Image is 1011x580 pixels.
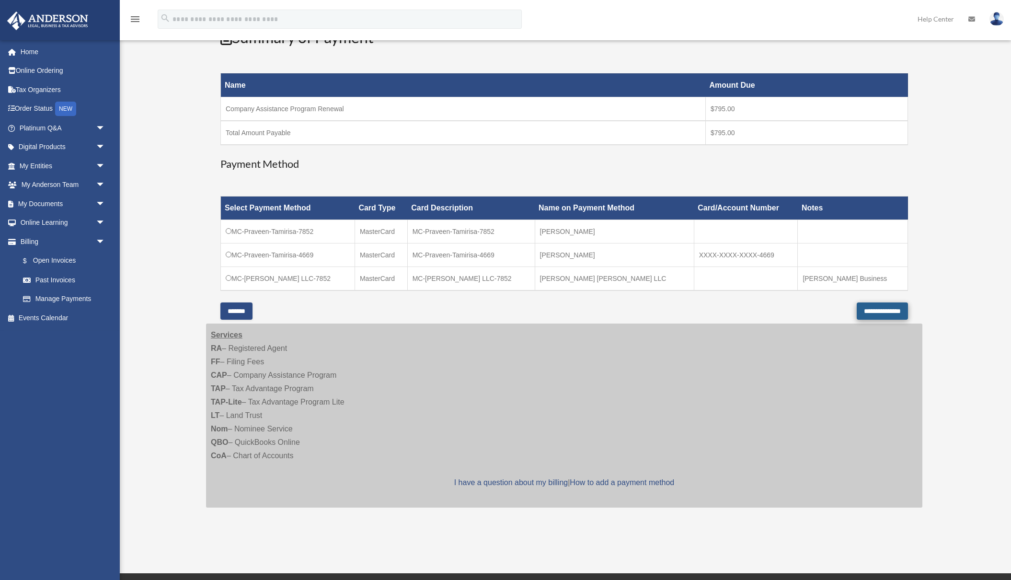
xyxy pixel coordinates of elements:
[535,244,694,267] td: [PERSON_NAME]
[221,244,355,267] td: MC-Praveen-Tamirisa-4669
[211,398,242,406] strong: TAP-Lite
[55,102,76,116] div: NEW
[7,232,115,251] a: Billingarrow_drop_down
[7,80,120,99] a: Tax Organizers
[706,121,908,145] td: $795.00
[211,476,918,489] p: |
[798,197,908,220] th: Notes
[221,267,355,291] td: MC-[PERSON_NAME] LLC-7852
[454,478,568,487] a: I have a question about my billing
[694,244,798,267] td: XXXX-XXXX-XXXX-4669
[13,270,115,290] a: Past Invoices
[355,244,407,267] td: MasterCard
[211,384,226,393] strong: TAP
[706,97,908,121] td: $795.00
[706,73,908,97] th: Amount Due
[96,138,115,157] span: arrow_drop_down
[989,12,1004,26] img: User Pic
[7,138,120,157] a: Digital Productsarrow_drop_down
[7,308,120,327] a: Events Calendar
[7,194,120,213] a: My Documentsarrow_drop_down
[211,331,242,339] strong: Services
[129,17,141,25] a: menu
[535,197,694,220] th: Name on Payment Method
[129,13,141,25] i: menu
[535,220,694,244] td: [PERSON_NAME]
[7,61,120,81] a: Online Ordering
[221,73,706,97] th: Name
[160,13,171,23] i: search
[221,121,706,145] td: Total Amount Payable
[798,267,908,291] td: [PERSON_NAME] Business
[211,371,227,379] strong: CAP
[535,267,694,291] td: [PERSON_NAME] [PERSON_NAME] LLC
[96,232,115,252] span: arrow_drop_down
[7,156,120,175] a: My Entitiesarrow_drop_down
[96,213,115,233] span: arrow_drop_down
[407,220,535,244] td: MC-Praveen-Tamirisa-7852
[7,99,120,119] a: Order StatusNEW
[221,97,706,121] td: Company Assistance Program Renewal
[355,267,407,291] td: MasterCard
[7,118,120,138] a: Platinum Q&Aarrow_drop_down
[96,194,115,214] span: arrow_drop_down
[211,452,227,460] strong: CoA
[570,478,674,487] a: How to add a payment method
[221,197,355,220] th: Select Payment Method
[96,175,115,195] span: arrow_drop_down
[13,251,110,271] a: $Open Invoices
[211,344,222,352] strong: RA
[211,358,220,366] strong: FF
[13,290,115,309] a: Manage Payments
[211,438,228,446] strong: QBO
[7,42,120,61] a: Home
[407,244,535,267] td: MC-Praveen-Tamirisa-4669
[7,175,120,195] a: My Anderson Teamarrow_drop_down
[7,213,120,232] a: Online Learningarrow_drop_down
[220,157,908,172] h3: Payment Method
[407,267,535,291] td: MC-[PERSON_NAME] LLC-7852
[96,156,115,176] span: arrow_drop_down
[28,255,33,267] span: $
[211,425,228,433] strong: Nom
[4,12,91,30] img: Anderson Advisors Platinum Portal
[211,411,219,419] strong: LT
[355,220,407,244] td: MasterCard
[355,197,407,220] th: Card Type
[221,220,355,244] td: MC-Praveen-Tamirisa-7852
[694,197,798,220] th: Card/Account Number
[96,118,115,138] span: arrow_drop_down
[206,324,922,508] div: – Registered Agent – Filing Fees – Company Assistance Program – Tax Advantage Program – Tax Advan...
[407,197,535,220] th: Card Description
